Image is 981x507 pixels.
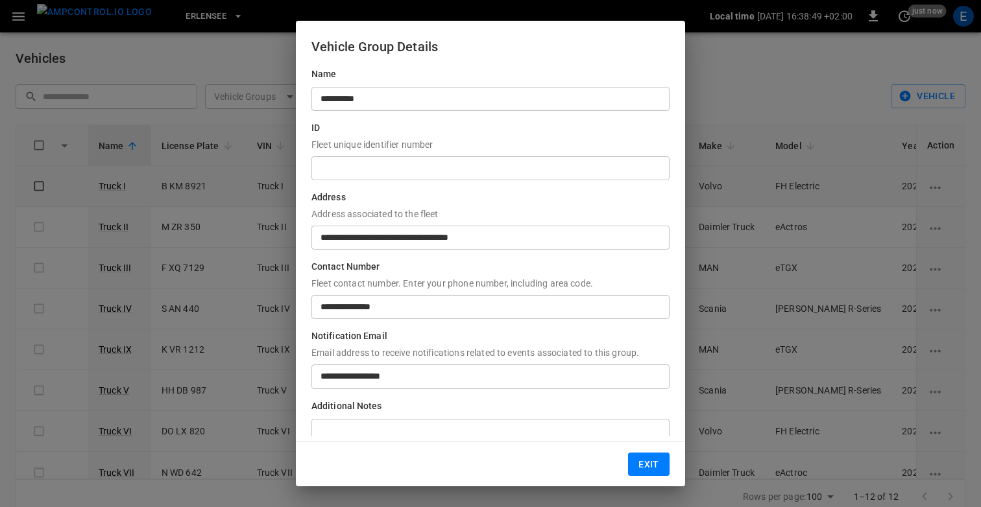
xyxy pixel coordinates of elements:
[311,67,670,82] h6: Name
[311,277,670,290] p: Fleet contact number. Enter your phone number, including area code.
[311,260,670,274] h6: Contact Number
[311,138,670,151] p: Fleet unique identifier number
[311,329,670,344] h6: Notification Email
[311,36,670,57] h6: Vehicle Group Details
[311,207,670,220] p: Address associated to the fleet
[311,346,670,359] p: Email address to receive notifications related to events associated to this group.
[311,399,670,414] h6: Additional Notes
[311,121,670,136] h6: ID
[628,453,670,477] button: Exit
[311,191,670,205] h6: Address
